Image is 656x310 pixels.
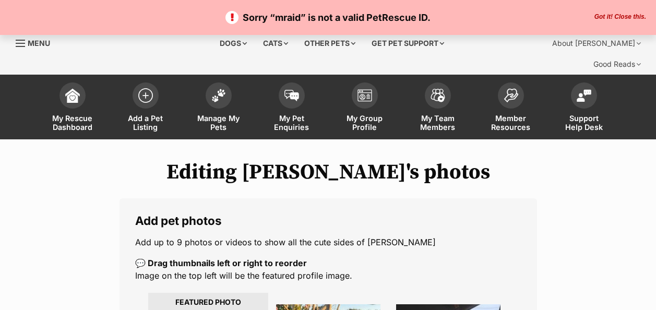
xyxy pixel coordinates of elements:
[135,257,521,282] p: Image on the top left will be the featured profile image.
[16,33,57,52] a: Menu
[547,77,621,139] a: Support Help Desk
[504,88,518,102] img: member-resources-icon-8e73f808a243e03378d46382f2149f9095a855e16c252ad45f914b54edf8863c.svg
[65,88,80,103] img: dashboard-icon-eb2f2d2d3e046f16d808141f083e7271f6b2e854fb5c12c21221c1fb7104beca.svg
[182,77,255,139] a: Manage My Pets
[474,77,547,139] a: Member Resources
[135,258,307,268] b: 💬 Drag thumbnails left or right to reorder
[431,89,445,102] img: team-members-icon-5396bd8760b3fe7c0b43da4ab00e1e3bb1a5d9ba89233759b79545d2d3fc5d0d.svg
[364,33,451,54] div: Get pet support
[401,77,474,139] a: My Team Members
[211,89,226,102] img: manage-my-pets-icon-02211641906a0b7f246fdf0571729dbe1e7629f14944591b6c1af311fb30b64b.svg
[135,236,521,248] p: Add up to 9 photos or videos to show all the cute sides of [PERSON_NAME]
[36,77,109,139] a: My Rescue Dashboard
[195,114,242,132] span: Manage My Pets
[135,214,521,228] legend: Add pet photos
[49,114,96,132] span: My Rescue Dashboard
[328,77,401,139] a: My Group Profile
[577,89,591,102] img: help-desk-icon-fdf02630f3aa405de69fd3d07c3f3aa587a6932b1a1747fa1d2bba05be0121f9.svg
[255,77,328,139] a: My Pet Enquiries
[357,89,372,102] img: group-profile-icon-3fa3cf56718a62981997c0bc7e787c4b2cf8bcc04b72c1350f741eb67cf2f40e.svg
[414,114,461,132] span: My Team Members
[297,33,363,54] div: Other pets
[109,77,182,139] a: Add a Pet Listing
[28,39,50,47] span: Menu
[122,114,169,132] span: Add a Pet Listing
[284,90,299,101] img: pet-enquiries-icon-7e3ad2cf08bfb03b45e93fb7055b45f3efa6380592205ae92323e6603595dc1f.svg
[545,33,648,54] div: About [PERSON_NAME]
[138,88,153,103] img: add-pet-listing-icon-0afa8454b4691262ce3f59096e99ab1cd57d4a30225e0717b998d2c9b9846f56.svg
[586,54,648,75] div: Good Reads
[341,114,388,132] span: My Group Profile
[256,33,295,54] div: Cats
[16,160,640,184] h1: Editing [PERSON_NAME]'s photos
[487,114,534,132] span: Member Resources
[560,114,607,132] span: Support Help Desk
[268,114,315,132] span: My Pet Enquiries
[212,33,254,54] div: Dogs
